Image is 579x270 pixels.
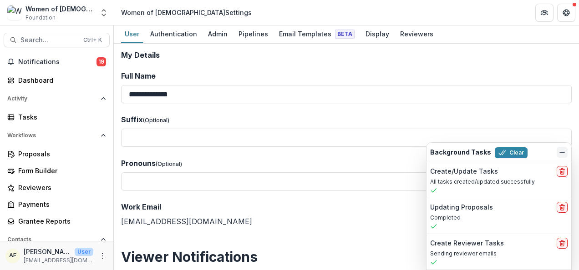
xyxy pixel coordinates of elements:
span: Workflows [7,132,97,139]
div: Grantee Reports [18,216,102,226]
a: Grantee Reports [4,214,110,229]
a: Reviewers [4,180,110,195]
a: Authentication [147,25,201,43]
button: Open Contacts [4,232,110,247]
a: Reviewers [396,25,437,43]
a: Proposals [4,146,110,161]
div: Payments [18,200,102,209]
span: (Optional) [156,160,182,167]
h2: Updating Proposals [430,204,493,211]
a: Dashboard [4,73,110,88]
a: Admin [204,25,231,43]
span: (Optional) [143,117,169,124]
div: Form Builder [18,166,102,175]
h2: Viewer Notifications [121,249,572,265]
span: Work Email [121,202,161,211]
span: 19 [96,57,106,66]
p: User [75,248,93,256]
button: Get Help [557,4,575,22]
span: Foundation [25,14,56,22]
a: Form Builder [4,163,110,178]
div: Reviewers [396,27,437,40]
span: Suffix [121,115,143,124]
a: Display [362,25,393,43]
img: Women of Reform Judaism [7,5,22,20]
a: Tasks [4,110,110,125]
h2: My Details [121,51,572,60]
div: Women of [DEMOGRAPHIC_DATA] Settings [121,8,252,17]
button: Open Activity [4,91,110,106]
h2: Create Reviewer Tasks [430,240,504,247]
p: [PERSON_NAME] [24,247,71,256]
button: Search... [4,33,110,47]
div: Admin [204,27,231,40]
p: Completed [430,214,568,222]
button: delete [557,238,568,249]
div: User [121,27,143,40]
h2: Background Tasks [430,149,491,156]
p: All tasks created/updated successfully [430,178,568,186]
span: Search... [20,36,78,44]
button: Open Workflows [4,128,110,143]
button: Open entity switcher [97,4,110,22]
button: Notifications19 [4,55,110,69]
button: More [97,250,108,261]
button: Clear [495,147,528,158]
div: Women of [DEMOGRAPHIC_DATA] [25,4,94,14]
div: Ctrl + K [81,35,104,45]
div: [EMAIL_ADDRESS][DOMAIN_NAME] [121,201,572,227]
a: Email Templates Beta [275,25,358,43]
div: Dashboard [18,75,102,85]
h2: Create/Update Tasks [430,168,498,175]
button: Partners [535,4,554,22]
span: Notifications [18,58,96,66]
div: Authentication [147,27,201,40]
div: Pipelines [235,27,272,40]
span: Contacts [7,236,97,243]
nav: breadcrumb [117,6,255,19]
p: Sending reviewer emails [430,250,568,258]
span: Pronouns [121,159,156,168]
span: Beta [335,30,355,39]
p: [EMAIL_ADDRESS][DOMAIN_NAME] [24,256,93,265]
div: Reviewers [18,183,102,192]
div: Display [362,27,393,40]
div: Amanda Feldman [9,253,16,259]
span: Activity [7,95,97,102]
div: Tasks [18,112,102,122]
a: Payments [4,197,110,212]
span: Full Name [121,71,156,80]
a: Pipelines [235,25,272,43]
button: delete [557,166,568,177]
div: Proposals [18,149,102,159]
div: Email Templates [275,27,358,40]
a: User [121,25,143,43]
button: Dismiss [557,147,568,158]
button: delete [557,202,568,213]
